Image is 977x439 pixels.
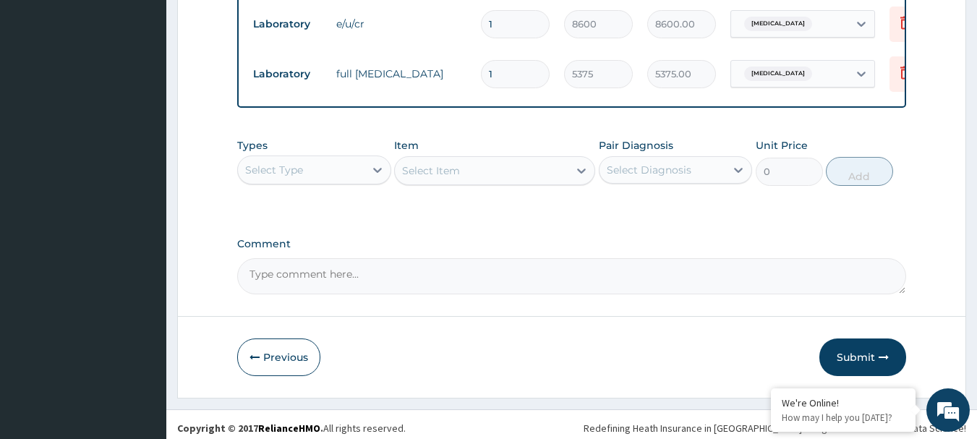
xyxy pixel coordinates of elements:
[599,138,673,153] label: Pair Diagnosis
[246,11,329,38] td: Laboratory
[7,289,276,339] textarea: Type your message and hit 'Enter'
[607,163,691,177] div: Select Diagnosis
[237,140,268,152] label: Types
[329,59,474,88] td: full [MEDICAL_DATA]
[744,67,812,81] span: [MEDICAL_DATA]
[75,81,243,100] div: Chat with us now
[27,72,59,108] img: d_794563401_company_1708531726252_794563401
[819,338,906,376] button: Submit
[258,422,320,435] a: RelianceHMO
[756,138,808,153] label: Unit Price
[329,9,474,38] td: e/u/cr
[584,421,966,435] div: Redefining Heath Insurance in [GEOGRAPHIC_DATA] using Telemedicine and Data Science!
[177,422,323,435] strong: Copyright © 2017 .
[237,338,320,376] button: Previous
[782,412,905,424] p: How may I help you today?
[246,61,329,88] td: Laboratory
[394,138,419,153] label: Item
[245,163,303,177] div: Select Type
[744,17,812,31] span: [MEDICAL_DATA]
[84,129,200,275] span: We're online!
[237,238,907,250] label: Comment
[826,157,893,186] button: Add
[782,396,905,409] div: We're Online!
[237,7,272,42] div: Minimize live chat window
